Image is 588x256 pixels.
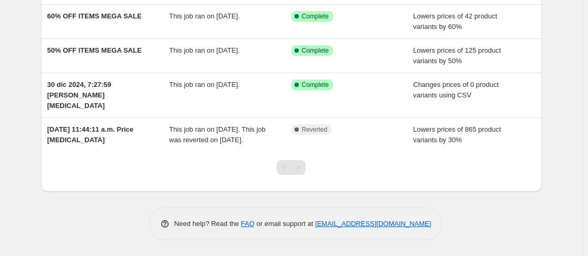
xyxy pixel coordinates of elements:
span: 60% OFF ITEMS MEGA SALE [47,12,142,20]
span: Lowers prices of 42 product variants by 60% [413,12,497,31]
span: 50% OFF ITEMS MEGA SALE [47,46,142,54]
span: Changes prices of 0 product variants using CSV [413,81,499,99]
span: Complete [302,46,329,55]
a: FAQ [241,220,254,228]
span: Lowers prices of 865 product variants by 30% [413,125,501,144]
span: This job ran on [DATE]. [169,46,240,54]
span: Complete [302,81,329,89]
span: This job ran on [DATE]. [169,81,240,88]
span: 30 dic 2024, 7:27:59 [PERSON_NAME] [MEDICAL_DATA] [47,81,111,110]
span: [DATE] 11:44:11 a.m. Price [MEDICAL_DATA] [47,125,134,144]
nav: Pagination [277,160,306,175]
a: [EMAIL_ADDRESS][DOMAIN_NAME] [315,220,431,228]
span: Reverted [302,125,328,134]
span: or email support at [254,220,315,228]
span: Lowers prices of 125 product variants by 50% [413,46,501,65]
span: This job ran on [DATE]. This job was reverted on [DATE]. [169,125,266,144]
span: This job ran on [DATE]. [169,12,240,20]
span: Need help? Read the [174,220,241,228]
span: Complete [302,12,329,21]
